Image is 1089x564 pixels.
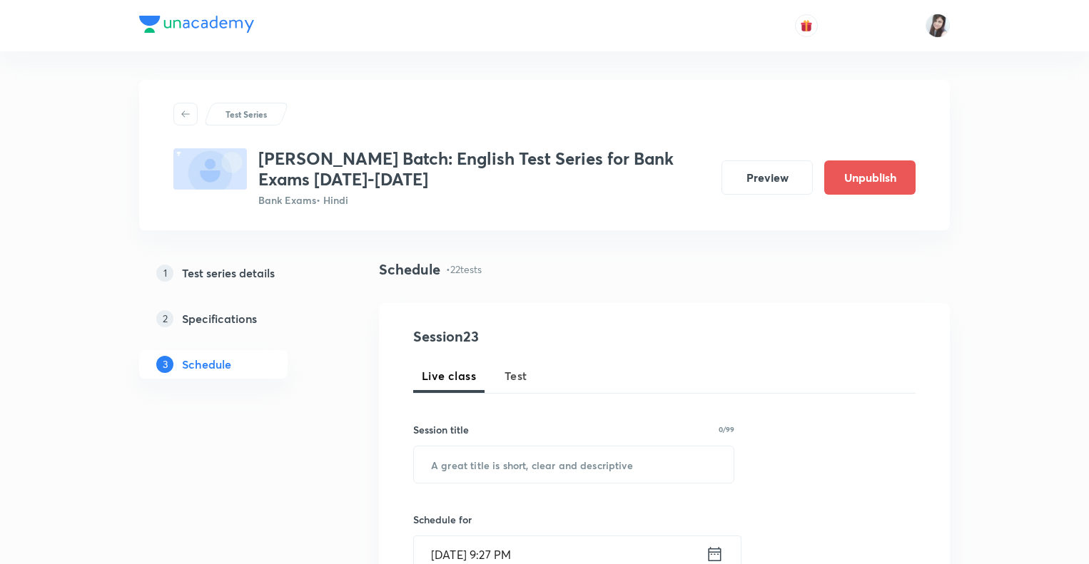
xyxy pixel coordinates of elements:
[182,310,257,327] h5: Specifications
[824,160,916,195] button: Unpublish
[446,262,482,277] p: • 22 tests
[182,265,275,282] h5: Test series details
[414,446,734,483] input: A great title is short, clear and descriptive
[413,326,674,347] h4: Session 23
[505,367,527,384] span: Test
[139,16,254,36] a: Company Logo
[422,367,476,384] span: Live class
[139,259,333,287] a: 1Test series details
[258,148,710,190] h3: [PERSON_NAME] Batch: English Test Series for Bank Exams [DATE]-[DATE]
[156,356,173,373] p: 3
[719,426,734,433] p: 0/99
[800,19,813,32] img: avatar
[413,512,734,527] h6: Schedule for
[156,265,173,282] p: 1
[182,356,231,373] h5: Schedule
[139,16,254,33] img: Company Logo
[258,193,710,207] p: Bank Exams • Hindi
[379,259,440,280] h4: Schedule
[721,160,813,195] button: Preview
[795,14,818,37] button: avatar
[156,310,173,327] p: 2
[139,304,333,333] a: 2Specifications
[173,148,247,190] img: fallback-thumbnail.png
[413,422,469,437] h6: Session title
[226,108,267,121] p: Test Series
[926,14,950,38] img: Manjeet Kaur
